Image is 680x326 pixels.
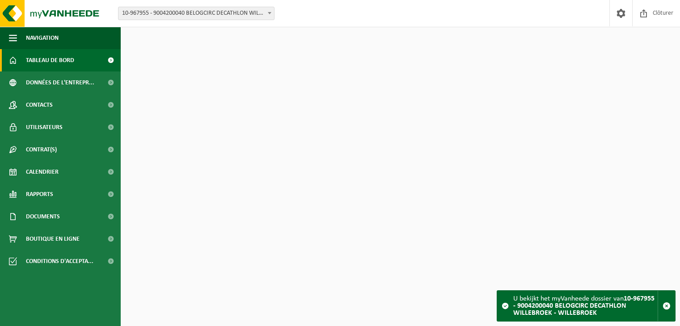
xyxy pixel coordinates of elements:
[26,49,74,71] span: Tableau de bord
[26,71,94,94] span: Données de l'entrepr...
[26,27,59,49] span: Navigation
[26,205,60,228] span: Documents
[118,7,274,20] span: 10-967955 - 9004200040 BELOGCIRC DECATHLON WILLEBROEK - WILLEBROEK
[26,116,63,138] span: Utilisateurs
[26,228,80,250] span: Boutique en ligne
[26,161,59,183] span: Calendrier
[26,250,93,272] span: Conditions d'accepta...
[4,306,149,326] iframe: chat widget
[26,183,53,205] span: Rapports
[26,138,57,161] span: Contrat(s)
[513,291,658,321] div: U bekijkt het myVanheede dossier van
[513,295,655,317] strong: 10-967955 - 9004200040 BELOGCIRC DECATHLON WILLEBROEK - WILLEBROEK
[26,94,53,116] span: Contacts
